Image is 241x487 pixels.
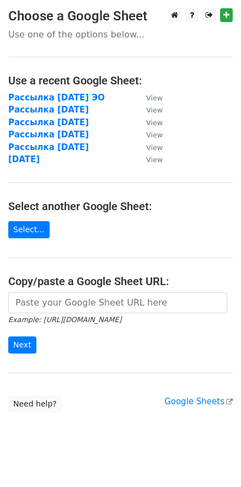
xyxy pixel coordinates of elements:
a: Select... [8,221,50,238]
h3: Choose a Google Sheet [8,8,233,24]
small: Example: [URL][DOMAIN_NAME] [8,315,121,324]
h4: Use a recent Google Sheet: [8,74,233,87]
a: [DATE] [8,154,40,164]
h4: Select another Google Sheet: [8,200,233,213]
a: View [135,130,163,140]
a: Google Sheets [164,397,233,406]
small: View [146,94,163,102]
a: View [135,93,163,103]
a: Рассылка [DATE] [8,142,89,152]
a: View [135,105,163,115]
a: View [135,142,163,152]
p: Use one of the options below... [8,29,233,40]
h4: Copy/paste a Google Sheet URL: [8,275,233,288]
small: View [146,156,163,164]
a: Need help? [8,395,62,413]
a: View [135,154,163,164]
a: Рассылка [DATE] [8,117,89,127]
small: View [146,131,163,139]
small: View [146,143,163,152]
input: Paste your Google Sheet URL here [8,292,227,313]
small: View [146,106,163,114]
a: Рассылка [DATE] ЭО [8,93,105,103]
input: Next [8,336,36,354]
a: Рассылка [DATE] [8,105,89,115]
a: Рассылка [DATE] [8,130,89,140]
a: View [135,117,163,127]
small: View [146,119,163,127]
